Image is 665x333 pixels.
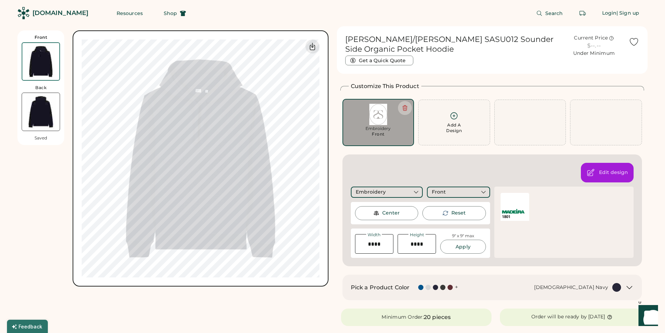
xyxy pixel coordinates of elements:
div: This will reset the rotation of the selected element to 0°. [451,210,466,217]
iframe: Front Chat [632,302,662,332]
img: Madeira Logo [502,209,525,213]
h1: [PERSON_NAME]/[PERSON_NAME] SASU012 Sounder Side Organic Pocket Hoodie [345,35,560,54]
button: Get a Quick Quote [345,56,413,65]
img: Rendered Logo - Screens [17,7,30,19]
div: Front [35,35,47,40]
button: Apply [440,240,486,254]
button: Shop [155,6,194,20]
div: Height [408,233,426,237]
div: [DEMOGRAPHIC_DATA] Navy [534,284,608,291]
div: 1801 [502,214,528,219]
div: Embroidery [347,126,409,131]
span: Search [545,11,563,16]
span: Shop [164,11,177,16]
img: Stanley/Stella SASU012 French Navy Front Thumbnail [22,43,59,80]
div: Embroidery [356,189,386,196]
button: Delete this decoration. [398,101,412,115]
div: Front [432,189,446,196]
div: | Sign up [616,10,639,17]
button: Retrieve an order [576,6,590,20]
img: Center Image Icon [373,210,379,216]
div: Center [382,210,400,217]
div: Order will be ready by [531,313,587,320]
div: Front [372,131,385,137]
div: Under Minimum [573,50,615,57]
div: [DATE] [588,313,605,320]
div: Minimum Order: [382,314,424,321]
div: Back [35,85,46,91]
div: Open the design editor to change colors, background, and decoration method. [599,169,628,176]
div: Saved [35,135,47,141]
div: + [455,283,458,291]
div: Login [602,10,617,17]
button: Search [528,6,571,20]
div: 9" x 9" max [452,233,474,239]
div: Download Front Mockup [305,39,319,53]
div: [DOMAIN_NAME] [32,9,88,17]
img: SSID_brand mark two_navy.jpg [347,104,409,125]
div: $--.-- [563,42,625,50]
div: 20 pieces [424,313,451,321]
div: Width [366,233,382,237]
div: Current Price [574,35,608,42]
h2: Pick a Product Color [351,283,410,292]
button: Resources [108,6,151,20]
div: Add A Design [446,122,462,133]
h2: Customize This Product [351,82,419,91]
img: Stanley/Stella SASU012 French Navy Back Thumbnail [22,93,60,131]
